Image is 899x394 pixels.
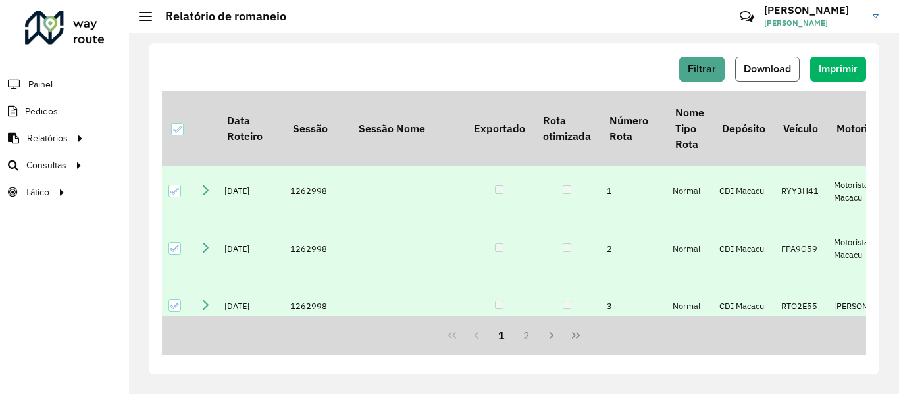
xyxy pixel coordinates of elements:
[666,281,713,332] td: Normal
[732,3,761,31] a: Contato Rápido
[218,217,284,281] td: [DATE]
[284,166,349,217] td: 1262998
[819,63,858,74] span: Imprimir
[764,4,863,16] h3: [PERSON_NAME]
[775,217,827,281] td: FPA9G59
[465,91,534,166] th: Exportado
[775,166,827,217] td: RYY3H41
[284,91,349,166] th: Sessão
[25,185,49,199] span: Tático
[489,323,514,348] button: 1
[688,63,716,74] span: Filtrar
[600,281,666,332] td: 3
[744,63,791,74] span: Download
[764,17,863,29] span: [PERSON_NAME]
[666,91,713,166] th: Nome Tipo Rota
[152,9,286,24] h2: Relatório de romaneio
[349,91,465,166] th: Sessão Nome
[666,217,713,281] td: Normal
[666,166,713,217] td: Normal
[679,57,725,82] button: Filtrar
[534,91,600,166] th: Rota otimizada
[775,91,827,166] th: Veículo
[775,281,827,332] td: RTO2E55
[713,91,774,166] th: Depósito
[539,323,564,348] button: Next Page
[810,57,866,82] button: Imprimir
[600,217,666,281] td: 2
[563,323,588,348] button: Last Page
[713,166,774,217] td: CDI Macacu
[713,281,774,332] td: CDI Macacu
[25,105,58,118] span: Pedidos
[218,166,284,217] td: [DATE]
[26,159,66,172] span: Consultas
[735,57,800,82] button: Download
[514,323,539,348] button: 2
[600,166,666,217] td: 1
[284,217,349,281] td: 1262998
[28,78,53,91] span: Painel
[218,91,284,166] th: Data Roteiro
[713,217,774,281] td: CDI Macacu
[284,281,349,332] td: 1262998
[27,132,68,145] span: Relatórios
[600,91,666,166] th: Número Rota
[218,281,284,332] td: [DATE]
